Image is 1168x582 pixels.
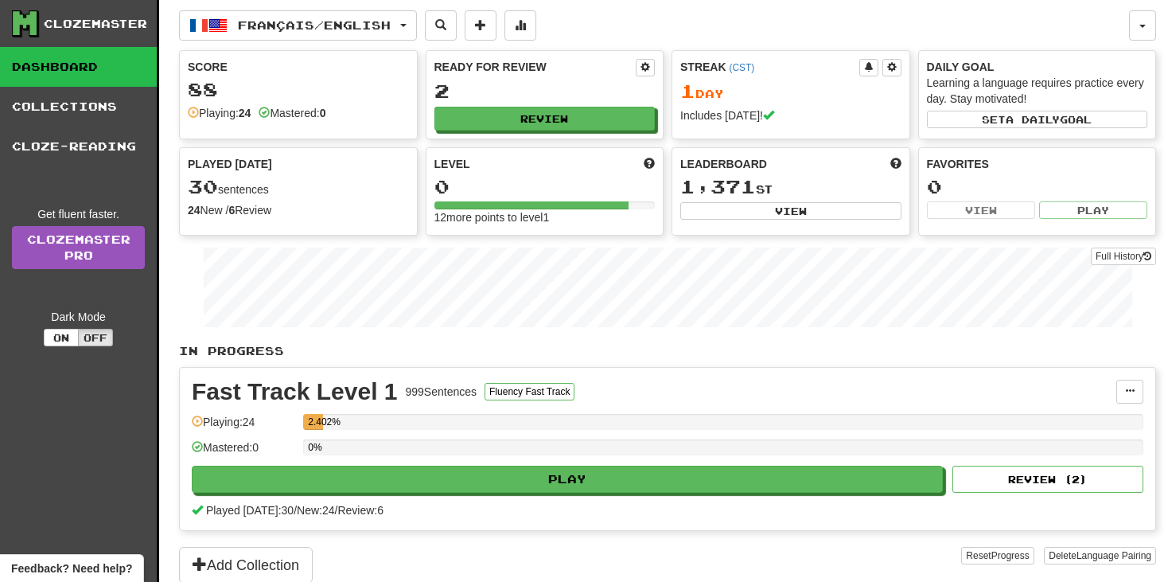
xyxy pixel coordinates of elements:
span: a daily [1006,114,1060,125]
div: Dark Mode [12,309,145,325]
span: / [294,504,297,517]
span: Progress [991,550,1030,561]
span: Score more points to level up [644,156,655,172]
a: ClozemasterPro [12,226,145,269]
span: Français / English [238,18,391,32]
div: 2 [434,81,656,101]
div: 0 [434,177,656,197]
strong: 0 [320,107,326,119]
button: Add sentence to collection [465,10,496,41]
div: New / Review [188,202,409,218]
div: st [680,177,901,197]
button: On [44,329,79,346]
div: 2.402% [308,414,323,430]
div: Day [680,81,901,102]
div: Favorites [927,156,1148,172]
button: Seta dailygoal [927,111,1148,128]
button: Fluency Fast Track [485,383,574,400]
strong: 6 [228,204,235,217]
span: Played [DATE]: 30 [206,504,294,517]
div: Ready for Review [434,59,637,75]
div: Mastered: [259,105,325,121]
div: Mastered: 0 [192,439,295,466]
div: sentences [188,177,409,197]
div: Daily Goal [927,59,1148,75]
div: Includes [DATE]! [680,107,901,123]
div: 88 [188,80,409,100]
div: Learning a language requires practice every day. Stay motivated! [927,75,1148,107]
button: Off [78,329,113,346]
span: 1 [680,80,695,102]
button: More stats [504,10,536,41]
span: / [335,504,338,517]
span: 1,371 [680,175,756,197]
strong: 24 [188,204,201,217]
span: Played [DATE] [188,156,272,172]
button: Play [1039,201,1147,219]
div: Get fluent faster. [12,206,145,222]
p: In Progress [179,343,1156,359]
span: Open feedback widget [11,561,132,576]
a: (CST) [729,62,754,73]
span: New: 24 [297,504,334,517]
span: Level [434,156,470,172]
button: Review [434,107,656,131]
button: Search sentences [425,10,457,41]
span: Review: 6 [337,504,383,517]
span: This week in points, UTC [890,156,901,172]
div: 12 more points to level 1 [434,209,656,225]
span: 30 [188,175,218,197]
strong: 24 [239,107,251,119]
div: Streak [680,59,859,75]
button: View [927,201,1035,219]
span: Leaderboard [680,156,767,172]
div: 999 Sentences [406,384,477,400]
div: 0 [927,177,1148,197]
button: Play [192,466,943,493]
div: Clozemaster [44,16,147,32]
button: DeleteLanguage Pairing [1044,547,1156,564]
span: Language Pairing [1077,550,1151,561]
div: Playing: 24 [192,414,295,440]
div: Fast Track Level 1 [192,380,398,404]
button: Français/English [179,10,417,41]
div: Playing: [188,105,251,121]
button: Review (2) [952,466,1143,493]
div: Score [188,59,409,75]
button: View [680,202,901,220]
button: ResetProgress [961,547,1034,564]
button: Full History [1091,248,1156,265]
